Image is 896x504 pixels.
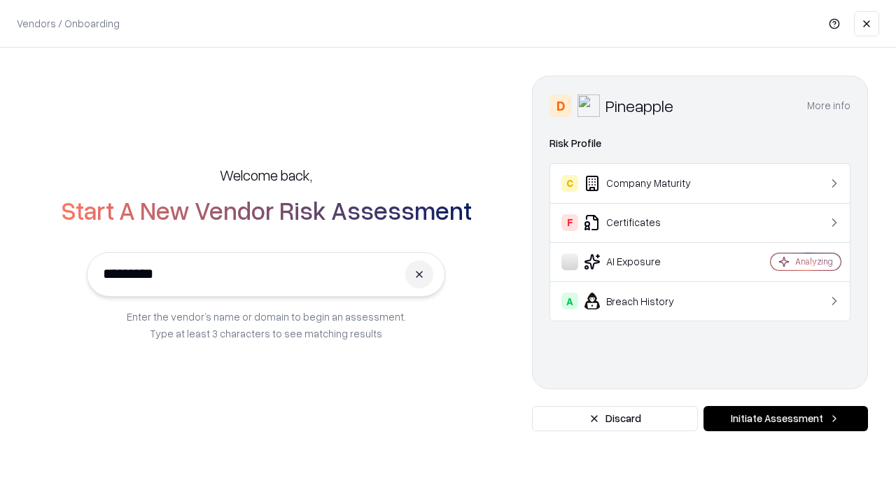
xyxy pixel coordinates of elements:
[561,175,578,192] div: C
[561,293,578,309] div: A
[220,165,312,185] h5: Welcome back,
[561,175,729,192] div: Company Maturity
[577,94,600,117] img: Pineapple
[549,135,850,152] div: Risk Profile
[561,214,578,231] div: F
[561,253,729,270] div: AI Exposure
[61,196,472,224] h2: Start A New Vendor Risk Assessment
[127,308,406,342] p: Enter the vendor’s name or domain to begin an assessment. Type at least 3 characters to see match...
[561,214,729,231] div: Certificates
[807,93,850,118] button: More info
[605,94,673,117] div: Pineapple
[532,406,698,431] button: Discard
[561,293,729,309] div: Breach History
[549,94,572,117] div: D
[703,406,868,431] button: Initiate Assessment
[17,16,120,31] p: Vendors / Onboarding
[795,255,833,267] div: Analyzing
